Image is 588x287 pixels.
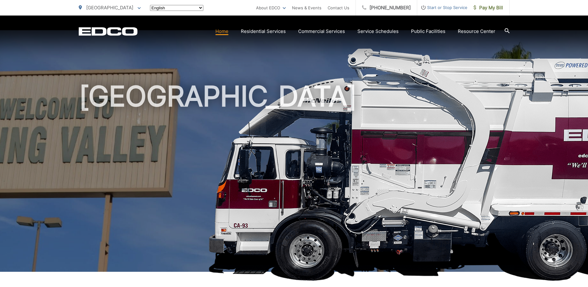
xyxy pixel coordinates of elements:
[150,5,203,11] select: Select a language
[79,27,138,36] a: EDCD logo. Return to the homepage.
[86,5,133,11] span: [GEOGRAPHIC_DATA]
[458,28,495,35] a: Resource Center
[241,28,286,35] a: Residential Services
[256,4,286,11] a: About EDCO
[292,4,321,11] a: News & Events
[474,4,503,11] span: Pay My Bill
[411,28,445,35] a: Public Facilities
[79,81,510,277] h1: [GEOGRAPHIC_DATA]
[298,28,345,35] a: Commercial Services
[215,28,228,35] a: Home
[328,4,349,11] a: Contact Us
[357,28,399,35] a: Service Schedules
